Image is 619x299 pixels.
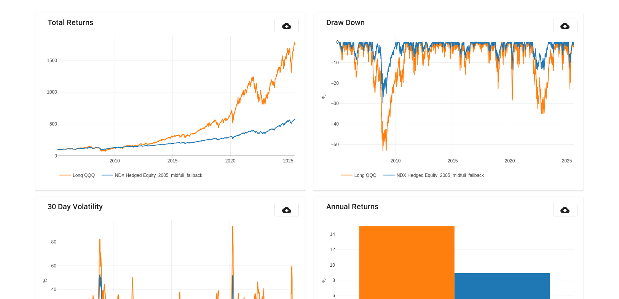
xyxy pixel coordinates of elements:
[282,21,291,30] mat-icon: cloud_download
[326,203,378,210] mat-card-title: Annual Returns
[282,205,291,215] mat-icon: cloud_download
[48,203,103,210] mat-card-title: 30 Day Volatility
[326,19,365,26] mat-card-title: Draw Down
[561,205,570,215] mat-icon: cloud_download
[48,19,93,26] mat-card-title: Total Returns
[561,21,570,30] mat-icon: cloud_download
